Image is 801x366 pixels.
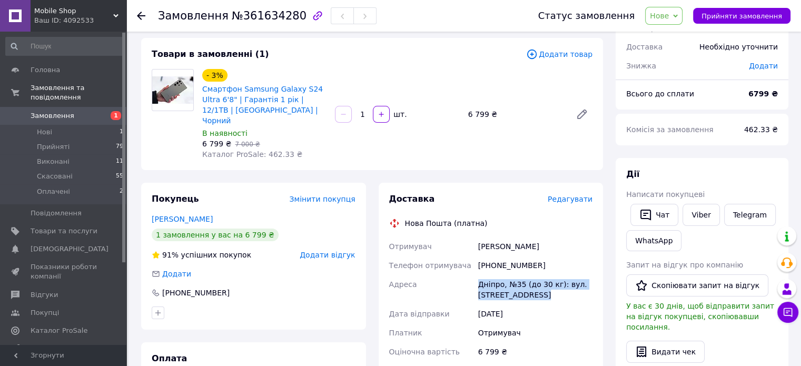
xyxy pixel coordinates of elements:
div: [PHONE_NUMBER] [476,256,595,275]
a: Смартфон Samsung Galaxy S24 Ultra 6'8" | Гарантія 1 рік | 12/1TB | [GEOGRAPHIC_DATA] | Чорний [202,85,323,125]
span: 1 [120,127,123,137]
div: 1 замовлення у вас на 6 799 ₴ [152,229,279,241]
span: Доставка [626,43,662,51]
span: 2 [120,187,123,196]
span: В наявності [202,129,248,137]
span: 7 000 ₴ [235,141,260,148]
span: Оплачені [37,187,70,196]
div: Повернутися назад [137,11,145,21]
span: Доставка [389,194,435,204]
span: Виконані [37,157,70,166]
span: Нове [650,12,669,20]
button: Видати чек [626,341,705,363]
span: Всього до сплати [626,90,694,98]
span: 1 [111,111,121,120]
div: Ваш ID: 4092533 [34,16,126,25]
span: Отримувач [389,242,432,251]
span: Показники роботи компанії [31,262,97,281]
span: Телефон отримувача [389,261,471,270]
a: Редагувати [571,104,592,125]
div: Нова Пошта (платна) [402,218,490,229]
input: Пошук [5,37,124,56]
span: Замовлення та повідомлення [31,83,126,102]
span: Дії [626,169,639,179]
div: 6 799 ₴ [476,342,595,361]
a: Viber [683,204,719,226]
span: Написати покупцеві [626,190,705,199]
span: Змінити покупця [290,195,355,203]
button: Скопіювати запит на відгук [626,274,768,296]
img: Смартфон Samsung Galaxy S24 Ultra 6'8" | Гарантія 1 рік | 12/1TB | Південна Корея | Чорний [152,76,193,103]
div: Статус замовлення [538,11,635,21]
span: Додати [162,270,191,278]
a: WhatsApp [626,230,681,251]
span: 6 799 ₴ [202,140,231,148]
span: Додати товар [526,48,592,60]
span: Дата відправки [389,310,450,318]
a: Telegram [724,204,776,226]
div: [PHONE_NUMBER] [161,288,231,298]
span: 1 товар [626,24,656,32]
span: Повідомлення [31,209,82,218]
a: [PERSON_NAME] [152,215,213,223]
span: Адреса [389,280,417,289]
span: Запит на відгук про компанію [626,261,743,269]
div: 6 799 ₴ [464,107,567,122]
span: Додати відгук [300,251,355,259]
span: Оплата [152,353,187,363]
span: 79 [116,142,123,152]
span: Аналітика [31,344,67,353]
span: Платник [389,329,422,337]
span: Mobile Shop [34,6,113,16]
span: Каталог ProSale [31,326,87,335]
b: 6799 ₴ [748,90,778,98]
span: Прийняті [37,142,70,152]
span: [DEMOGRAPHIC_DATA] [31,244,108,254]
span: 91% [162,251,179,259]
div: Необхідно уточнити [693,35,784,58]
span: Замовлення [158,9,229,22]
button: Чат з покупцем [777,302,798,323]
span: Додати [749,62,778,70]
div: шт. [391,109,408,120]
div: успішних покупок [152,250,251,260]
span: 462.33 ₴ [744,125,778,134]
span: Покупці [31,308,59,318]
div: [DATE] [476,304,595,323]
span: Товари в замовленні (1) [152,49,269,59]
span: Відгуки [31,290,58,300]
span: Замовлення [31,111,74,121]
span: 55 [116,172,123,181]
span: У вас є 30 днів, щоб відправити запит на відгук покупцеві, скопіювавши посилання. [626,302,774,331]
button: Прийняти замовлення [693,8,790,24]
span: Знижка [626,62,656,70]
span: Нові [37,127,52,137]
span: Головна [31,65,60,75]
div: - 3% [202,69,228,82]
div: Дніпро, №35 (до 30 кг): вул. [STREET_ADDRESS] [476,275,595,304]
span: Покупець [152,194,199,204]
span: Комісія за замовлення [626,125,714,134]
span: Товари та послуги [31,226,97,236]
button: Чат [630,204,678,226]
span: №361634280 [232,9,306,22]
div: [PERSON_NAME] [476,237,595,256]
div: Отримувач [476,323,595,342]
span: Прийняти замовлення [701,12,782,20]
span: Оціночна вартість [389,348,460,356]
span: 11 [116,157,123,166]
span: Скасовані [37,172,73,181]
span: Редагувати [548,195,592,203]
span: Каталог ProSale: 462.33 ₴ [202,150,302,159]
